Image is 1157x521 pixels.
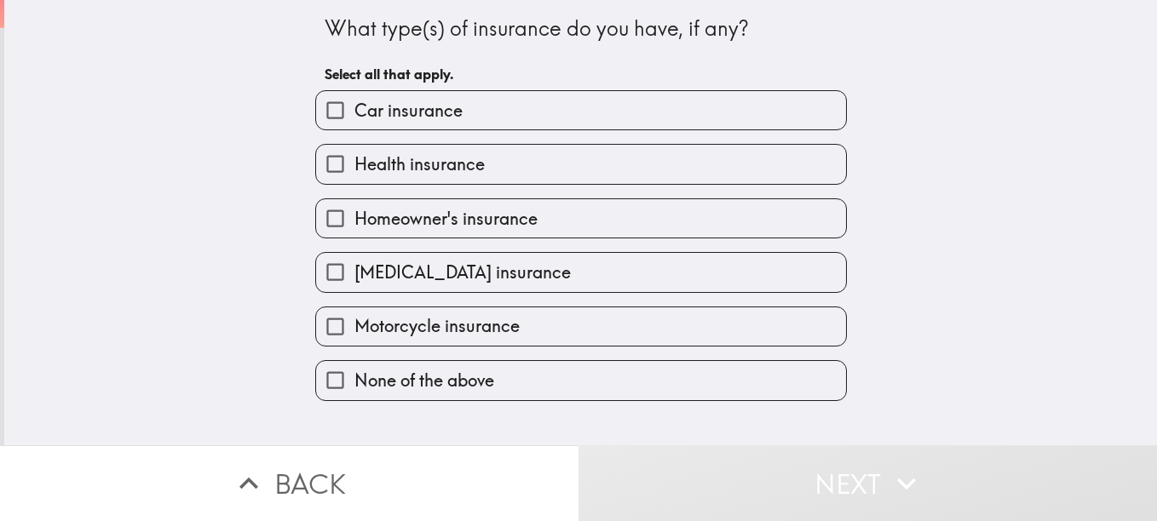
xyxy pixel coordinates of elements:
[316,253,846,291] button: [MEDICAL_DATA] insurance
[316,199,846,238] button: Homeowner's insurance
[354,152,485,176] span: Health insurance
[354,314,520,338] span: Motorcycle insurance
[354,207,538,231] span: Homeowner's insurance
[316,307,846,346] button: Motorcycle insurance
[316,145,846,183] button: Health insurance
[325,14,838,43] div: What type(s) of insurance do you have, if any?
[354,260,571,284] span: [MEDICAL_DATA] insurance
[316,91,846,129] button: Car insurance
[325,65,838,83] h6: Select all that apply.
[354,99,463,123] span: Car insurance
[316,361,846,399] button: None of the above
[354,369,494,392] span: None of the above
[578,445,1157,521] button: Next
